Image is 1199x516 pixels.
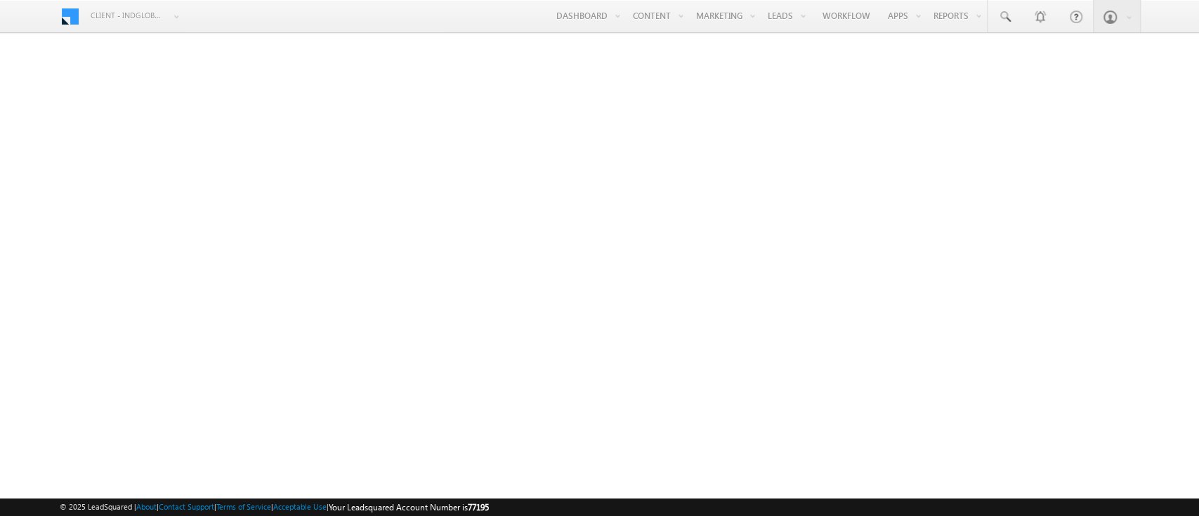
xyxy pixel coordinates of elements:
a: About [136,502,157,511]
span: Client - indglobal2 (77195) [91,8,164,22]
a: Acceptable Use [273,502,327,511]
span: 77195 [468,502,489,512]
span: Your Leadsquared Account Number is [329,502,489,512]
a: Terms of Service [216,502,271,511]
a: Contact Support [159,502,214,511]
span: © 2025 LeadSquared | | | | | [60,501,489,514]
